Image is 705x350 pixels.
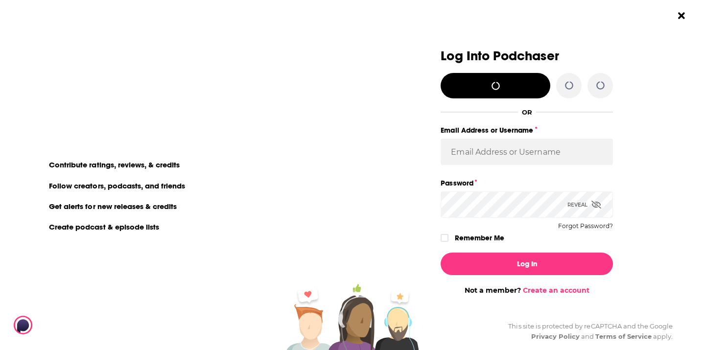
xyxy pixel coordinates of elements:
[43,141,239,150] li: On Podchaser you can:
[43,179,192,192] li: Follow creators, podcasts, and friends
[500,321,673,342] div: This site is protected by reCAPTCHA and the Google and apply.
[43,158,187,171] li: Contribute ratings, reviews, & credits
[43,220,166,233] li: Create podcast & episode lists
[43,49,266,84] div: You need to login or register to view this page.
[531,332,580,340] a: Privacy Policy
[558,223,613,230] button: Forgot Password?
[441,49,613,63] h3: Log Into Podchaser
[441,253,613,275] button: Log In
[672,6,691,25] button: Close Button
[455,232,504,244] label: Remember Me
[441,124,613,137] label: Email Address or Username
[441,139,613,165] input: Email Address or Username
[522,108,532,116] div: OR
[567,191,601,218] div: Reveal
[595,332,652,340] a: Terms of Service
[43,200,184,212] li: Get alerts for new releases & credits
[441,177,613,189] label: Password
[14,316,100,334] a: Podchaser - Follow, Share and Rate Podcasts
[523,286,589,295] a: Create an account
[441,286,613,295] div: Not a member?
[14,316,108,334] img: Podchaser - Follow, Share and Rate Podcasts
